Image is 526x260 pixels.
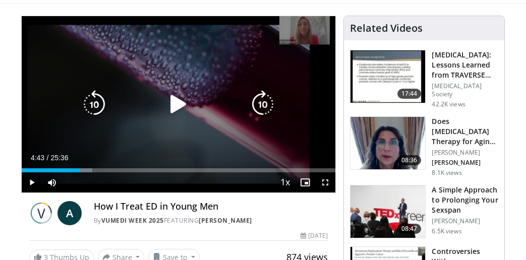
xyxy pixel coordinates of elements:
h3: A Simple Approach to Prolonging Your Sexspan [432,185,498,215]
span: 25:36 [50,154,68,162]
img: Vumedi Week 2025 [29,201,53,225]
span: 17:44 [397,89,422,99]
h3: Does [MEDICAL_DATA] Therapy for Aging Men Really Work? Review of 43 St… [432,116,498,147]
a: [PERSON_NAME] [199,216,252,225]
div: By FEATURING [94,216,328,225]
video-js: Video Player [22,16,336,192]
span: / [47,154,49,162]
a: 17:44 [MEDICAL_DATA]: Lessons Learned from TRAVERSE 2024 [MEDICAL_DATA] Society 42.2K views [350,50,498,108]
img: 4d4bce34-7cbb-4531-8d0c-5308a71d9d6c.150x105_q85_crop-smart_upscale.jpg [350,117,425,169]
div: [DATE] [301,231,328,240]
span: 4:43 [31,154,44,162]
p: [PERSON_NAME] [432,149,498,157]
p: [PERSON_NAME] [432,217,498,225]
a: A [57,201,82,225]
div: Progress Bar [22,168,336,172]
button: Mute [42,172,62,192]
h3: [MEDICAL_DATA]: Lessons Learned from TRAVERSE 2024 [432,50,498,80]
p: 6.5K views [432,227,461,235]
p: [PERSON_NAME] [432,159,498,167]
img: c4bd4661-e278-4c34-863c-57c104f39734.150x105_q85_crop-smart_upscale.jpg [350,185,425,238]
p: 8.1K views [432,169,461,177]
button: Play [22,172,42,192]
img: 1317c62a-2f0d-4360-bee0-b1bff80fed3c.150x105_q85_crop-smart_upscale.jpg [350,50,425,103]
h4: Related Videos [350,22,423,34]
button: Playback Rate [275,172,295,192]
button: Enable picture-in-picture mode [295,172,315,192]
p: 42.2K views [432,100,465,108]
span: 08:36 [397,155,422,165]
p: [MEDICAL_DATA] Society [432,82,498,98]
button: Fullscreen [315,172,335,192]
h4: How I Treat ED in Young Men [94,201,328,212]
span: 08:47 [397,224,422,234]
a: 08:47 A Simple Approach to Prolonging Your Sexspan [PERSON_NAME] 6.5K views [350,185,498,238]
a: 08:36 Does [MEDICAL_DATA] Therapy for Aging Men Really Work? Review of 43 St… [PERSON_NAME] [PERS... [350,116,498,177]
a: Vumedi Week 2025 [101,216,164,225]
